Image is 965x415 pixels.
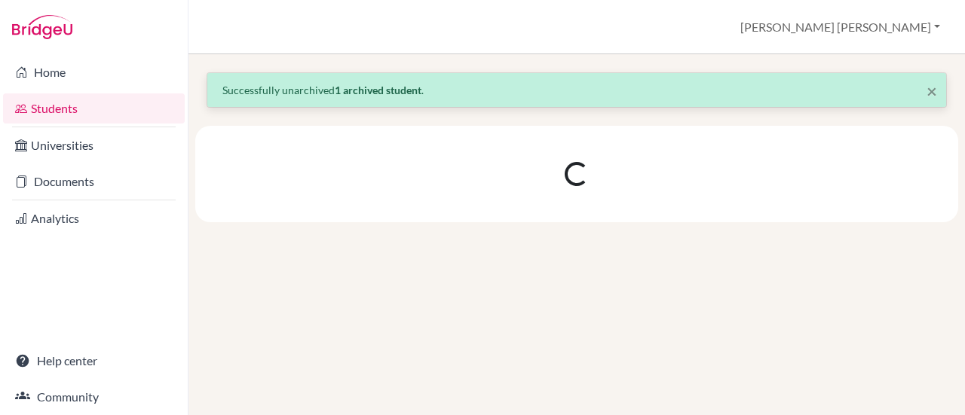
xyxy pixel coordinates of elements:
a: Analytics [3,203,185,233]
a: Documents [3,166,185,197]
a: Home [3,57,185,87]
a: Community [3,382,185,412]
button: Close [927,82,937,100]
strong: 1 archived student [335,84,421,96]
img: Bridge-U [12,15,72,39]
a: Students [3,93,185,124]
a: Universities [3,130,185,160]
button: [PERSON_NAME] [PERSON_NAME] [734,13,947,41]
a: Help center [3,346,185,376]
p: Successfully unarchived . [222,82,931,98]
span: × [927,80,937,102]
